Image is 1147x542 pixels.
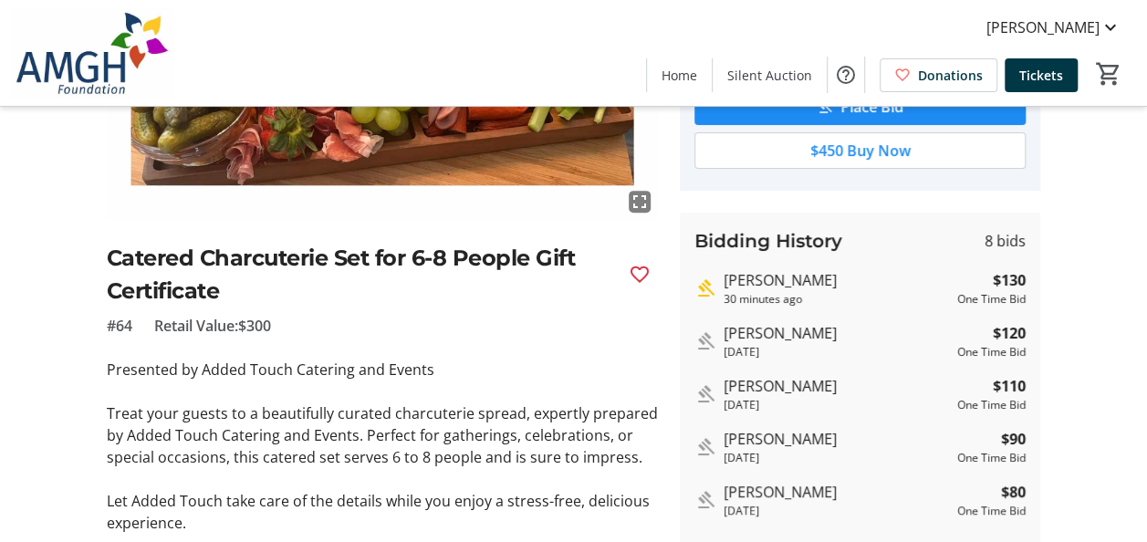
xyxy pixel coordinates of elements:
[154,315,271,337] span: Retail Value: $300
[828,57,864,93] button: Help
[694,436,716,458] mat-icon: Outbid
[724,450,950,466] div: [DATE]
[1019,66,1063,85] span: Tickets
[713,58,827,92] a: Silent Auction
[621,256,658,293] button: Favourite
[694,330,716,352] mat-icon: Outbid
[840,96,903,118] span: Place Bid
[985,230,1026,252] span: 8 bids
[810,140,911,162] span: $450 Buy Now
[629,191,651,213] mat-icon: fullscreen
[724,322,950,344] div: [PERSON_NAME]
[993,269,1026,291] strong: $130
[993,322,1026,344] strong: $120
[107,490,659,534] p: Let Added Touch take care of the details while you enjoy a stress-free, delicious experience.
[694,132,1026,169] button: $450 Buy Now
[107,359,659,380] p: Presented by Added Touch Catering and Events
[724,375,950,397] div: [PERSON_NAME]
[957,397,1026,413] div: One Time Bid
[724,503,950,519] div: [DATE]
[107,402,659,468] p: Treat your guests to a beautifully curated charcuterie spread, expertly prepared by Added Touch C...
[694,383,716,405] mat-icon: Outbid
[957,344,1026,360] div: One Time Bid
[724,481,950,503] div: [PERSON_NAME]
[880,58,997,92] a: Donations
[1005,58,1078,92] a: Tickets
[694,89,1026,125] button: Place Bid
[986,16,1100,38] span: [PERSON_NAME]
[694,489,716,511] mat-icon: Outbid
[107,315,132,337] span: #64
[918,66,983,85] span: Donations
[1001,481,1026,503] strong: $80
[662,66,697,85] span: Home
[727,66,812,85] span: Silent Auction
[1001,428,1026,450] strong: $90
[972,13,1136,42] button: [PERSON_NAME]
[1092,57,1125,90] button: Cart
[724,269,950,291] div: [PERSON_NAME]
[647,58,712,92] a: Home
[107,242,615,307] h2: Catered Charcuterie Set for 6-8 People Gift Certificate
[11,7,173,99] img: Alexandra Marine & General Hospital Foundation's Logo
[993,375,1026,397] strong: $110
[694,277,716,299] mat-icon: Highest bid
[724,428,950,450] div: [PERSON_NAME]
[724,291,950,307] div: 30 minutes ago
[694,227,842,255] h3: Bidding History
[957,450,1026,466] div: One Time Bid
[957,503,1026,519] div: One Time Bid
[724,344,950,360] div: [DATE]
[724,397,950,413] div: [DATE]
[957,291,1026,307] div: One Time Bid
